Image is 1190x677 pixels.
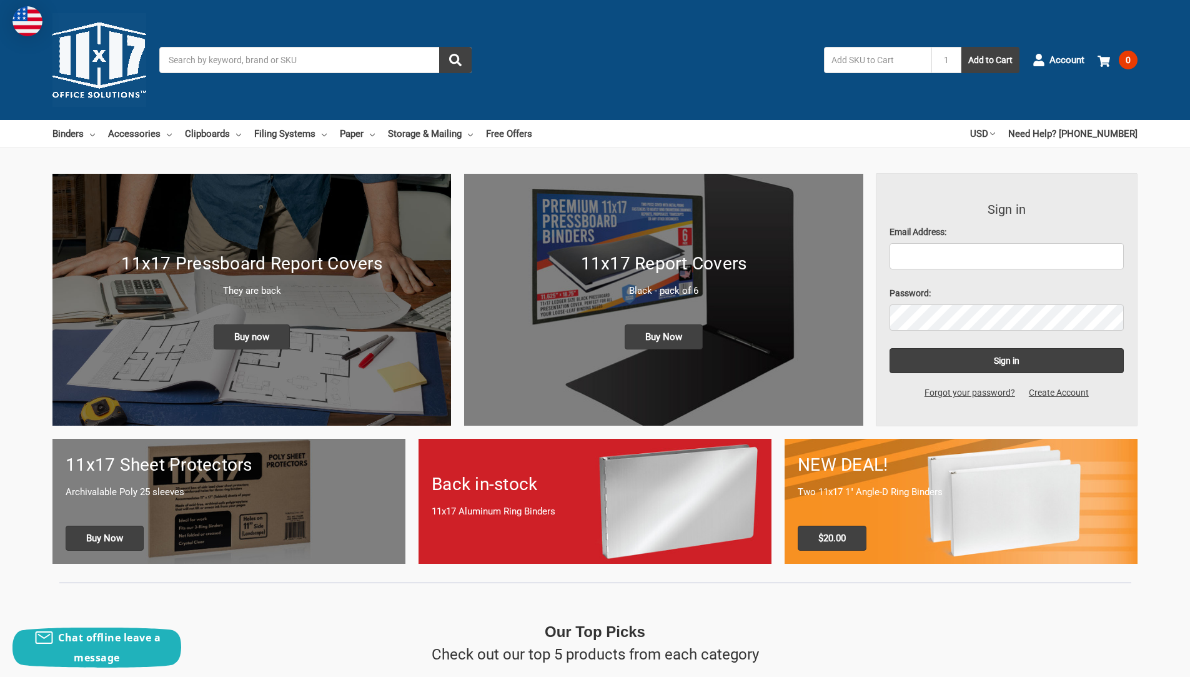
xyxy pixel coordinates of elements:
[890,287,1124,300] label: Password:
[108,120,172,148] a: Accessories
[214,324,290,349] span: Buy now
[66,485,392,499] p: Archivalable Poly 25 sleeves
[52,120,95,148] a: Binders
[12,6,42,36] img: duty and tax information for United States
[432,643,759,666] p: Check out our top 5 products from each category
[464,174,863,426] a: 11x17 Report Covers 11x17 Report Covers Black - pack of 6 Buy Now
[798,526,866,551] span: $20.00
[12,628,181,668] button: Chat offline leave a message
[1098,44,1138,76] a: 0
[625,324,703,349] span: Buy Now
[1033,44,1084,76] a: Account
[66,526,144,551] span: Buy Now
[66,452,392,478] h1: 11x17 Sheet Protectors
[254,120,327,148] a: Filing Systems
[890,348,1124,373] input: Sign in
[432,471,758,498] h1: Back in-stock
[545,621,645,643] p: Our Top Picks
[477,284,850,298] p: Black - pack of 6
[477,251,850,277] h1: 11x17 Report Covers
[961,47,1019,73] button: Add to Cart
[432,504,758,519] p: 11x17 Aluminum Ring Binders
[464,174,863,426] img: 11x17 Report Covers
[798,485,1124,499] p: Two 11x17 1" Angle-D Ring Binders
[66,251,438,277] h1: 11x17 Pressboard Report Covers
[419,439,771,563] a: Back in-stock 11x17 Aluminum Ring Binders
[798,452,1124,478] h1: NEW DEAL!
[970,120,995,148] a: USD
[824,47,931,73] input: Add SKU to Cart
[918,386,1022,399] a: Forgot your password?
[1022,386,1096,399] a: Create Account
[1008,120,1138,148] a: Need Help? [PHONE_NUMBER]
[185,120,241,148] a: Clipboards
[52,13,146,107] img: 11x17.com
[58,631,161,664] span: Chat offline leave a message
[159,47,472,73] input: Search by keyword, brand or SKU
[890,200,1124,219] h3: Sign in
[486,120,532,148] a: Free Offers
[52,439,405,563] a: 11x17 sheet protectors 11x17 Sheet Protectors Archivalable Poly 25 sleeves Buy Now
[66,284,438,298] p: They are back
[52,174,451,426] a: New 11x17 Pressboard Binders 11x17 Pressboard Report Covers They are back Buy now
[785,439,1138,563] a: 11x17 Binder 2-pack only $20.00 NEW DEAL! Two 11x17 1" Angle-D Ring Binders $20.00
[52,174,451,426] img: New 11x17 Pressboard Binders
[1049,53,1084,68] span: Account
[890,226,1124,239] label: Email Address:
[340,120,375,148] a: Paper
[1119,51,1138,69] span: 0
[388,120,473,148] a: Storage & Mailing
